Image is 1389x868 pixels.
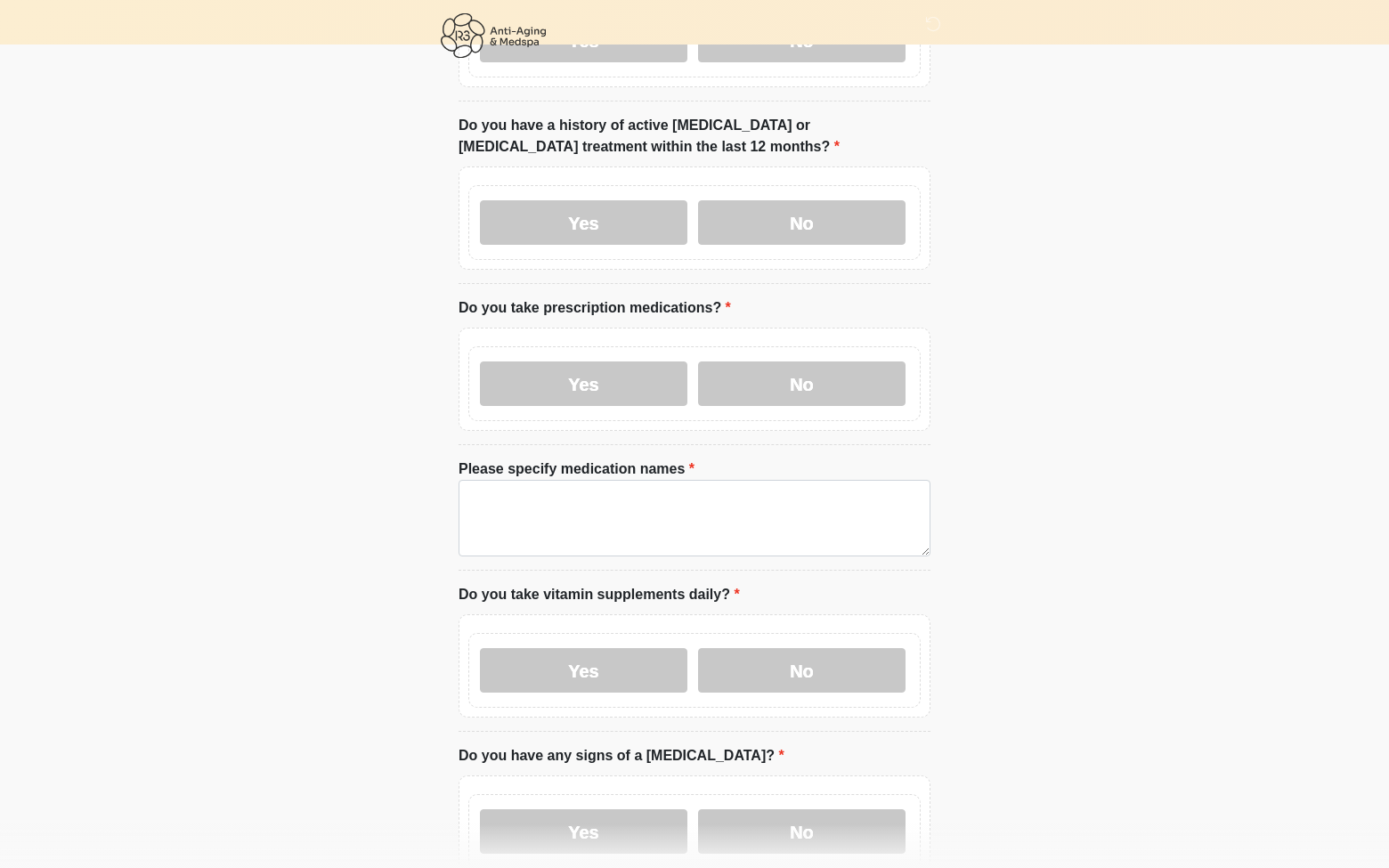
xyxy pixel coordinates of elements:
label: Yes [480,648,687,693]
label: Do you take prescription medications? [459,297,731,319]
label: No [698,648,906,693]
label: Do you have a history of active [MEDICAL_DATA] or [MEDICAL_DATA] treatment within the last 12 mon... [459,115,930,158]
label: No [698,200,906,245]
label: Yes [480,200,687,245]
label: Yes [480,361,687,406]
img: R3 Anti Aging & Medspa Scottsdale Logo [441,13,546,58]
label: Do you take vitamin supplements daily? [459,584,740,605]
label: Please specify medication names [459,458,694,480]
label: No [698,809,906,854]
label: No [698,361,906,406]
label: Do you have any signs of a [MEDICAL_DATA]? [459,745,784,767]
label: Yes [480,809,687,854]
